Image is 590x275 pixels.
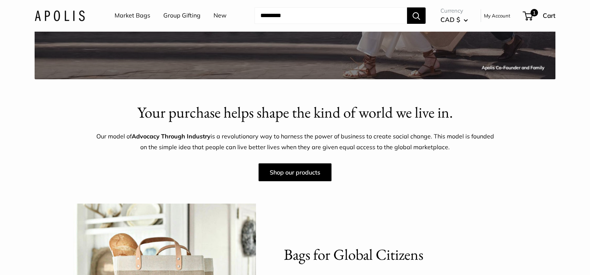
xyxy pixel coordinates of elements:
span: 1 [530,9,538,16]
a: Market Bags [115,10,150,21]
div: Apolis Co-Founder and Family [482,64,544,72]
p: Our model of is a revolutionary way to harness the power of business to create social change. Thi... [96,131,494,153]
strong: Advocacy Through Industry [132,132,211,140]
img: Apolis [35,10,85,21]
a: My Account [484,11,510,20]
h2: Bags for Global Citizens [284,244,516,266]
a: New [214,10,227,21]
input: Search... [254,7,407,24]
h2: Your purchase helps shape the kind of world we live in. [96,102,494,124]
span: Currency [440,6,468,16]
a: Group Gifting [163,10,201,21]
a: Shop our products [259,163,331,181]
button: CAD $ [440,14,468,26]
button: Search [407,7,426,24]
a: 1 Cart [523,10,555,22]
span: CAD $ [440,16,460,23]
span: Cart [543,12,555,19]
